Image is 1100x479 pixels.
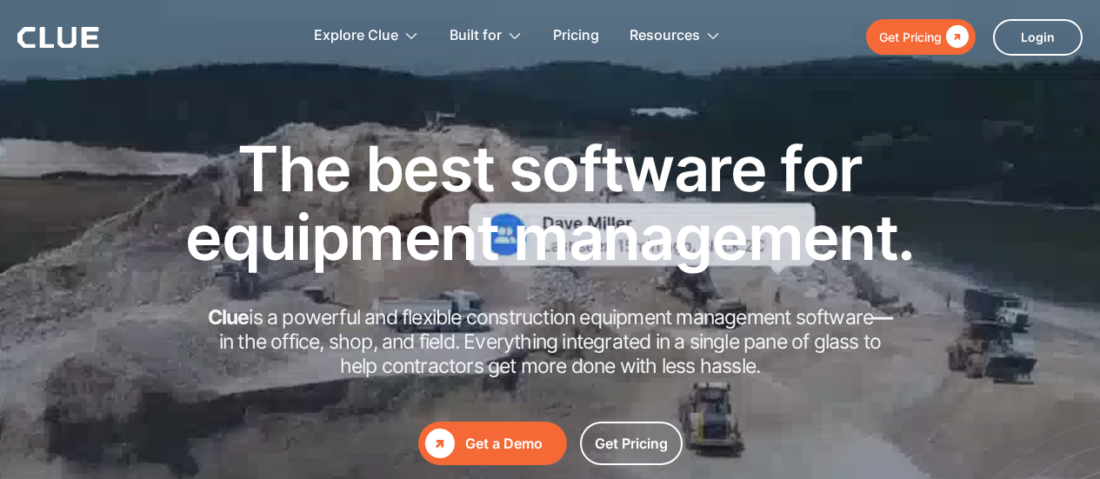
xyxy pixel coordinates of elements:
[630,9,721,63] div: Resources
[314,9,419,63] div: Explore Clue
[314,9,398,63] div: Explore Clue
[993,19,1083,56] a: Login
[595,433,668,455] div: Get Pricing
[450,9,523,63] div: Built for
[159,134,942,271] h1: The best software for equipment management.
[418,422,567,465] a: Get a Demo
[580,422,683,465] a: Get Pricing
[630,9,700,63] div: Resources
[873,305,892,329] strong: —
[553,9,599,63] a: Pricing
[879,26,942,48] div: Get Pricing
[203,306,898,378] h2: is a powerful and flexible construction equipment management software in the office, shop, and fi...
[866,19,976,55] a: Get Pricing
[942,26,969,48] div: 
[450,9,502,63] div: Built for
[425,429,455,458] div: 
[465,433,560,455] div: Get a Demo
[208,305,250,329] strong: Clue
